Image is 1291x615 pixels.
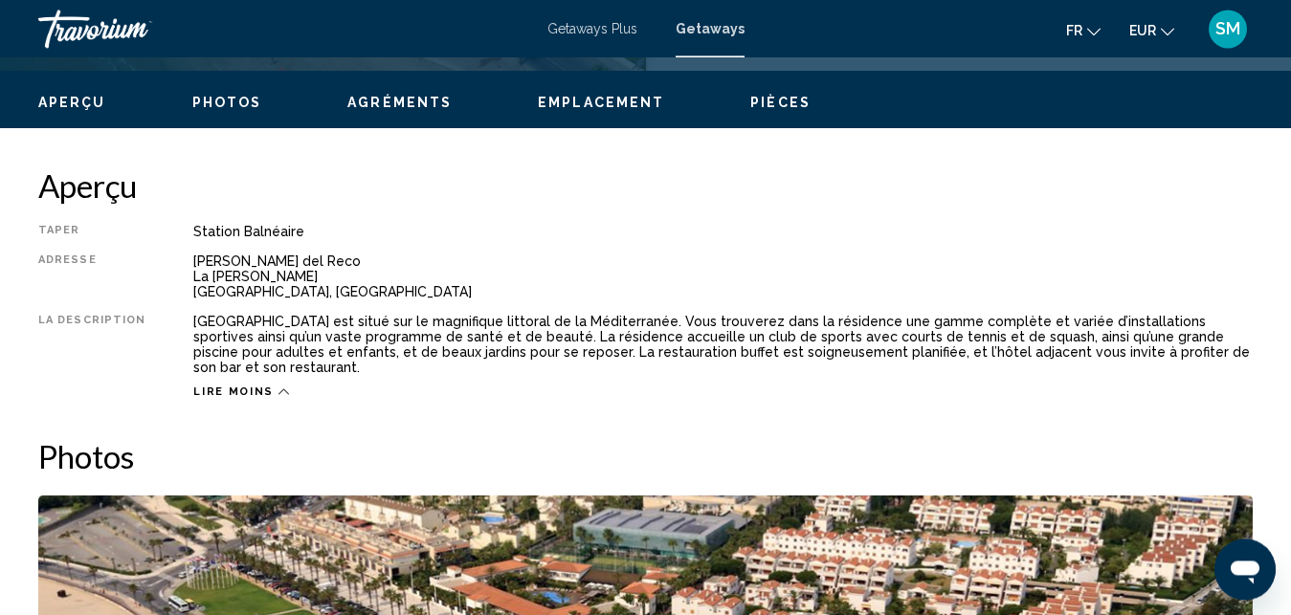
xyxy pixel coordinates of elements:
div: [PERSON_NAME] del Reco La [PERSON_NAME] [GEOGRAPHIC_DATA], [GEOGRAPHIC_DATA] [193,253,1253,299]
h2: Photos [38,437,1253,475]
div: La description [38,314,145,375]
a: Travorium [38,10,528,48]
div: Adresse [38,253,145,299]
button: Aperçu [38,94,106,111]
h2: Aperçu [38,166,1253,205]
button: Change currency [1129,16,1174,44]
span: Aperçu [38,95,106,110]
a: Getaways [676,21,745,36]
span: fr [1066,23,1082,38]
button: Change language [1066,16,1101,44]
span: Pièces [750,95,811,110]
span: Agréments [347,95,452,110]
button: Lire moins [193,384,289,399]
span: EUR [1129,23,1156,38]
button: Photos [192,94,262,111]
span: Lire moins [193,385,274,398]
button: Pièces [750,94,811,111]
button: Emplacement [538,94,664,111]
button: User Menu [1203,9,1253,49]
button: Agréments [347,94,452,111]
div: Station balnéaire [193,224,1253,239]
div: [GEOGRAPHIC_DATA] est situé sur le magnifique littoral de la Méditerranée. Vous trouverez dans la... [193,314,1253,375]
div: Taper [38,224,145,239]
a: Getaways Plus [547,21,637,36]
span: SM [1215,19,1240,38]
iframe: Bouton de lancement de la fenêtre de messagerie [1214,538,1276,600]
span: Emplacement [538,95,664,110]
span: Photos [192,95,262,110]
